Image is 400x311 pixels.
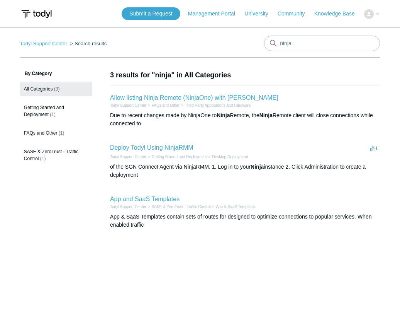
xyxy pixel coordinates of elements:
li: Getting Started and Deployment [146,154,207,160]
a: SASE & ZeroTrust - Traffic Control (1) [20,144,92,166]
a: Community [278,10,313,18]
a: App & SaaS Templates [216,205,256,209]
a: Allow listing Ninja Remote (NinjaOne) with [PERSON_NAME] [110,94,278,101]
li: Todyl Support Center [110,103,146,108]
span: (3) [54,86,60,92]
a: SASE & ZeroTrust - Traffic Control [152,205,211,209]
input: Search [264,36,380,51]
div: Due to recent changes made by NinjaOne to Remote, the Remote client will close connections while ... [110,111,380,128]
span: (1) [40,156,46,161]
em: Ninja [217,112,230,118]
a: App and SaaS Templates [110,196,180,202]
h3: By Category [20,70,92,77]
li: SASE & ZeroTrust - Traffic Control [146,204,211,210]
a: Knowledge Base [314,10,363,18]
a: FAQs and Other (1) [20,126,92,140]
a: Getting Started and Deployment [152,155,207,159]
li: FAQs and Other [146,103,180,108]
a: All Categories (3) [20,82,92,96]
img: Todyl Support Center Help Center home page [20,7,53,21]
li: Search results [69,41,107,46]
a: Desktop Deployment [212,155,248,159]
li: Desktop Deployment [207,154,248,160]
a: Todyl Support Center [110,155,146,159]
a: FAQs and Other [152,103,180,108]
a: Todyl Support Center [20,41,67,46]
div: of the SGN Connect Agent via NinjaRMM. 1. Log in to your instance 2. Click Administration to crea... [110,163,380,179]
span: FAQs and Other [24,130,58,136]
a: Todyl Support Center [110,103,146,108]
a: Deploy Todyl Using NinjaRMM [110,144,193,151]
h1: 3 results for "ninja" in All Categories [110,70,380,80]
span: (1) [50,112,56,117]
em: Ninja [259,112,273,118]
li: Todyl Support Center [110,154,146,160]
a: Submit a Request [122,7,180,20]
a: Management Portal [188,10,243,18]
em: Ninja [251,164,264,170]
a: Todyl Support Center [110,205,146,209]
li: Todyl Support Center [20,41,69,46]
span: (1) [59,130,64,136]
span: 1 [370,145,378,151]
span: Getting Started and Deployment [24,105,64,117]
span: SASE & ZeroTrust - Traffic Control [24,149,78,161]
span: All Categories [24,86,53,92]
a: Third Party Applications and Hardware [185,103,251,108]
li: App & SaaS Templates [211,204,256,210]
a: Getting Started and Deployment (1) [20,100,92,122]
div: App & SaaS Templates contain sets of routes for designed to optimize connections to popular servi... [110,213,380,229]
a: University [244,10,276,18]
li: Third Party Applications and Hardware [180,103,251,108]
